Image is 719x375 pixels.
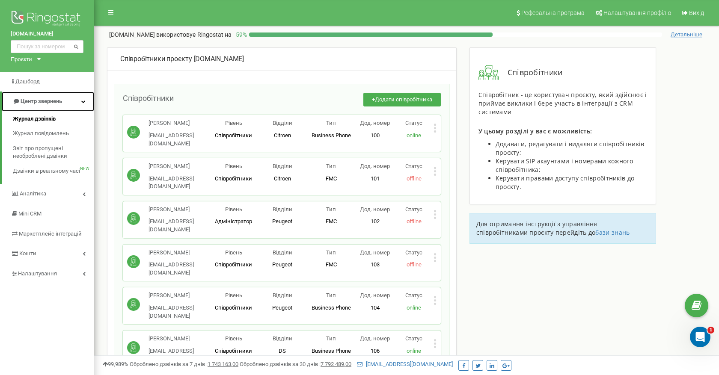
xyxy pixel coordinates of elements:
span: Рівень [225,335,242,342]
span: Дзвінки в реальному часі [13,167,80,175]
span: Налаштування профілю [603,9,671,16]
div: [DOMAIN_NAME] [120,54,443,64]
button: +Додати співробітника [363,93,441,107]
a: Журнал повідомлень [13,126,94,141]
span: У цьому розділі у вас є можливість: [478,127,592,135]
span: Співробітники [123,94,174,103]
span: Тип [326,120,336,126]
p: [PERSON_NAME] [149,292,209,300]
span: Журнал повідомлень [13,130,69,138]
span: Додати співробітника [375,96,432,103]
a: Дзвінки в реальному часіNEW [13,164,94,179]
p: 100 [356,132,395,140]
span: online [407,132,421,139]
a: бази знань [595,228,630,236]
span: Додавати, редагувати і видаляти співробітників проєкту; [496,140,645,156]
a: [DOMAIN_NAME] [11,30,83,38]
span: Оброблено дзвінків за 7 днів : [130,361,238,367]
u: 1 743 163,00 [208,361,238,367]
span: Відділи [273,120,292,126]
p: [PERSON_NAME] [149,249,209,257]
span: Рівень [225,163,242,169]
span: Business Phone [312,132,351,139]
iframe: Intercom live chat [690,327,710,347]
span: FMC [326,261,337,268]
span: Співробітник - це користувач проєкту, який здійснює і приймає виклики і бере участь в інтеграції ... [478,91,647,116]
span: Відділи [273,335,292,342]
span: Звіт про пропущені необроблені дзвінки [13,145,90,160]
span: Дод. номер [360,292,390,298]
span: Дод. номер [360,335,390,342]
span: online [407,348,421,354]
span: Тип [326,335,336,342]
span: 99,989% [103,361,128,367]
span: offline [407,175,422,182]
span: Тип [326,249,336,256]
input: Пошук за номером [11,40,83,53]
span: Business Phone [312,304,351,311]
span: Тип [326,292,336,298]
p: [EMAIL_ADDRESS][DOMAIN_NAME] [149,132,209,148]
span: Рівень [225,249,242,256]
span: Peugeot [272,218,292,224]
a: [EMAIL_ADDRESS][DOMAIN_NAME] [357,361,453,367]
p: [PERSON_NAME] [149,206,209,214]
span: Кошти [19,250,36,257]
span: FMC [326,175,337,182]
span: Дод. номер [360,206,390,213]
span: Співробітники [215,261,252,268]
span: Аналiтика [20,190,46,197]
a: Центр звернень [2,92,94,112]
span: Тип [326,206,336,213]
span: Статус [405,249,422,256]
span: Статус [405,163,422,169]
span: Дод. номер [360,163,390,169]
span: Керувати SIP акаунтами і номерами кожного співробітника; [496,157,633,174]
span: Citroen [274,175,291,182]
p: 59 % [232,30,249,39]
span: Налаштування [18,270,57,277]
span: Вихід [689,9,704,16]
p: [DOMAIN_NAME] [109,30,232,39]
span: використовує Ringostat на [156,31,232,38]
span: Рівень [225,120,242,126]
span: Статус [405,335,422,342]
span: Співробітники [499,67,563,78]
span: offline [407,261,422,268]
span: Статус [405,120,422,126]
a: Звіт про пропущені необроблені дзвінки [13,141,94,164]
span: Citroen [274,132,291,139]
span: Peugeot [272,304,292,311]
p: 101 [356,175,395,183]
span: Детальніше [671,31,702,38]
p: [PERSON_NAME] [149,119,209,127]
span: Тип [326,163,336,169]
a: Журнал дзвінків [13,112,94,127]
span: Відділи [273,249,292,256]
span: Реферальна програма [521,9,585,16]
p: 104 [356,304,395,312]
span: Співробітники [215,348,252,354]
span: FMC [326,218,337,224]
span: Peugeot [272,261,292,268]
span: Рівень [225,206,242,213]
u: 7 792 489,00 [321,361,351,367]
span: Співробітники [215,132,252,139]
p: 102 [356,218,395,226]
p: [EMAIL_ADDRESS][DOMAIN_NAME] [149,347,209,363]
p: 106 [356,347,395,355]
span: Журнал дзвінків [13,115,56,123]
p: 103 [356,261,395,269]
span: Для отримання інструкції з управління співробітниками проєкту перейдіть до [476,220,597,236]
p: [EMAIL_ADDRESS][DOMAIN_NAME] [149,304,209,320]
p: [EMAIL_ADDRESS][DOMAIN_NAME] [149,218,209,233]
span: Mini CRM [18,210,42,217]
p: [EMAIL_ADDRESS][DOMAIN_NAME] [149,175,209,191]
span: 1 [707,327,714,334]
span: Адміністратор [215,218,252,224]
span: Статус [405,292,422,298]
span: Відділи [273,292,292,298]
span: [EMAIL_ADDRESS][DOMAIN_NAME] [149,261,194,276]
span: Дод. номер [360,120,390,126]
